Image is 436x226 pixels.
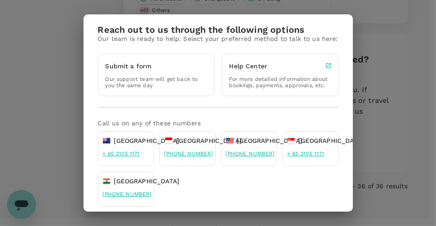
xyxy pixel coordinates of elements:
[229,62,268,71] p: Help Center
[98,34,339,43] p: Our team is ready to help. Select your preferred method to talk to us here:
[287,151,325,157] a: + 65 3105 1171
[106,62,152,71] p: Submit a form
[176,136,242,145] p: [GEOGRAPHIC_DATA]
[98,25,339,34] h6: Reach out to us through the following options
[226,151,275,157] a: [PHONE_NUMBER]
[237,136,303,145] p: [GEOGRAPHIC_DATA]
[114,136,180,145] p: [GEOGRAPHIC_DATA]
[164,151,213,157] a: [PHONE_NUMBER]
[299,136,364,145] p: [GEOGRAPHIC_DATA]
[98,119,339,128] p: Call us on any of these numbers
[114,177,180,186] p: [GEOGRAPHIC_DATA]
[106,76,207,89] p: Our support team will get back to you the same day
[103,151,140,157] a: + 65 3105 1171
[229,76,331,89] p: For more detailed information about bookings, payments, approvals, etc.
[103,191,152,197] a: [PHONE_NUMBER]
